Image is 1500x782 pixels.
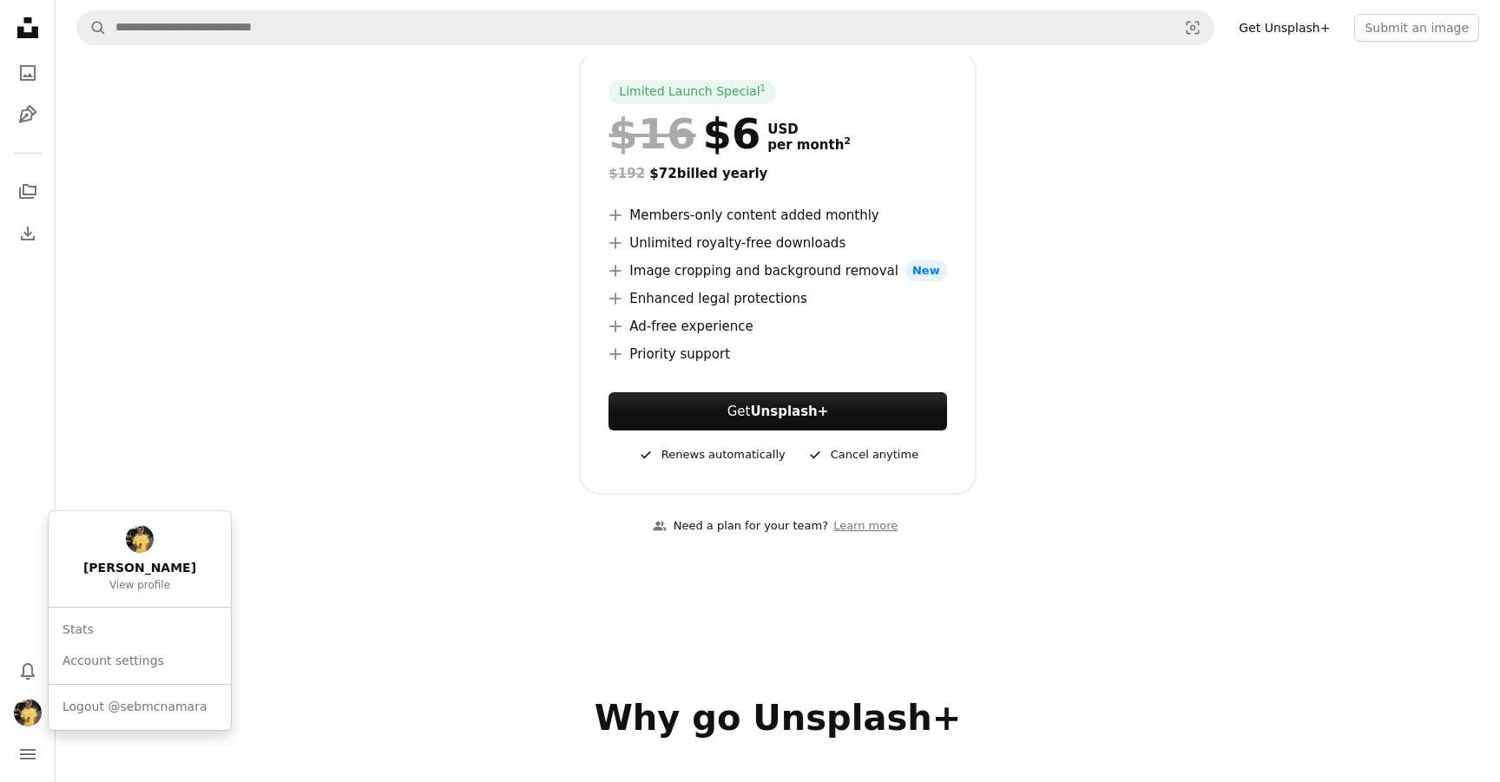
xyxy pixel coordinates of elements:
a: Stats [56,614,224,646]
span: View profile [109,579,170,593]
div: Profile [49,511,231,730]
img: Avatar of user Sebastien McNamara [14,699,42,726]
img: Avatar of user Sebastien McNamara [126,525,154,553]
button: Profile [10,695,45,730]
span: Logout @sebmcnamara [62,699,207,716]
a: Account settings [56,646,224,677]
span: [PERSON_NAME] [83,560,196,577]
